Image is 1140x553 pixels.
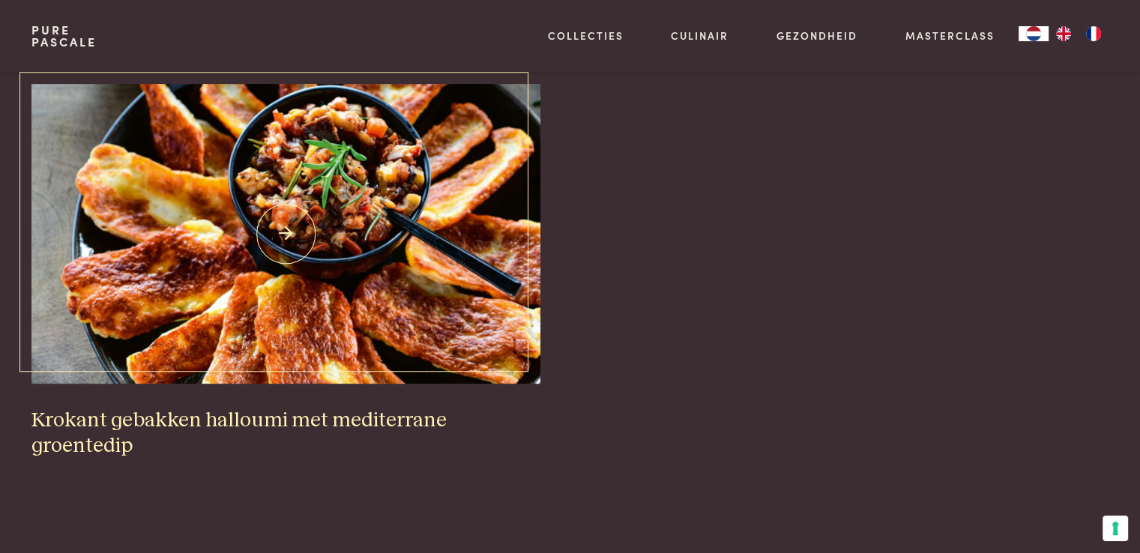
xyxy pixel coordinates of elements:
a: PurePascale [31,24,97,48]
a: EN [1049,26,1079,41]
a: Gezondheid [776,28,857,43]
a: NL [1019,26,1049,41]
aside: Language selected: Nederlands [1019,26,1109,41]
img: Krokant gebakken halloumi met mediterrane groentedip [31,84,540,384]
a: Masterclass [905,28,995,43]
div: Language [1019,26,1049,41]
h3: Krokant gebakken halloumi met mediterrane groentedip [31,408,540,459]
a: Culinair [671,28,729,43]
a: FR [1079,26,1109,41]
a: Krokant gebakken halloumi met mediterrane groentedip Krokant gebakken halloumi met mediterrane gr... [31,84,540,459]
button: Uw voorkeuren voor toestemming voor trackingtechnologieën [1103,516,1128,541]
a: Collecties [548,28,624,43]
ul: Language list [1049,26,1109,41]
